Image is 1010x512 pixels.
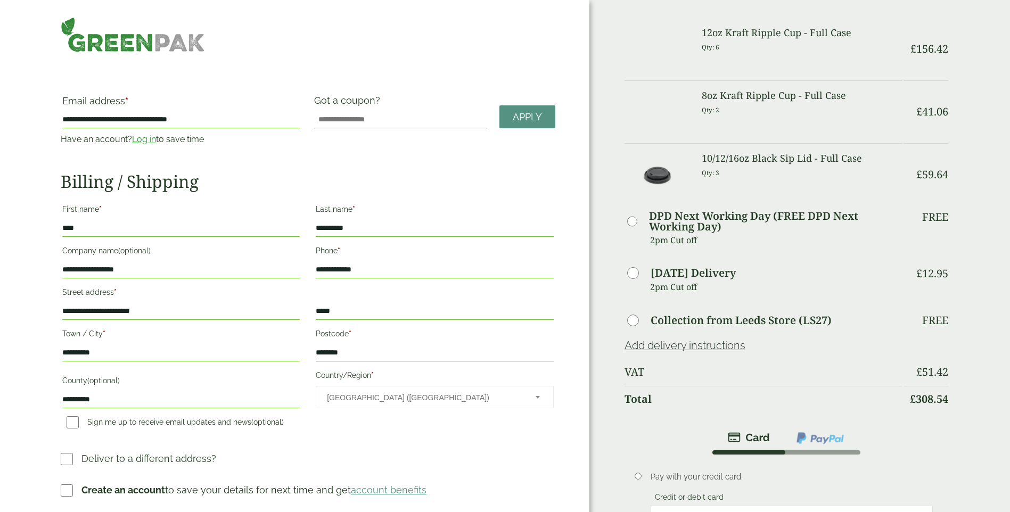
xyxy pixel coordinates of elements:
[702,111,902,122] h3: 8oz Kraft Ripple Cup - Full Case
[314,95,384,111] label: Got a coupon?
[62,418,288,430] label: Sign me up to receive email updates and news
[351,484,426,496] a: account benefits
[62,202,300,220] label: First name
[916,135,948,150] bdi: 41.06
[81,484,165,496] strong: Create an account
[61,171,555,192] h2: Billing / Shipping
[916,209,948,223] bdi: 59.64
[87,376,120,385] span: (optional)
[795,473,845,486] img: ppcp-gateway.png
[81,451,216,466] p: Deliver to a different address?
[132,134,156,144] a: Log in
[81,483,426,497] p: to save your details for next time and get
[513,111,542,123] span: Apply
[650,274,903,290] p: 2pm Cut off
[702,43,719,51] small: Qty: 6
[114,288,117,296] abbr: required
[916,135,922,150] span: £
[62,96,300,111] label: Email address
[316,202,553,220] label: Last name
[916,308,922,322] span: £
[910,433,948,448] bdi: 308.54
[922,252,948,265] p: Free
[103,329,105,338] abbr: required
[625,381,745,393] a: Add delivery instructions
[62,285,300,303] label: Street address
[349,329,351,338] abbr: required
[650,320,903,336] p: 2pm Cut off
[371,371,374,379] abbr: required
[99,205,102,213] abbr: required
[61,17,205,52] img: GreenPak Supplies
[62,326,300,344] label: Town / City
[702,127,719,135] small: Qty: 2
[702,210,719,218] small: Qty: 3
[327,386,521,409] span: United Kingdom (UK)
[910,433,916,448] span: £
[316,368,553,386] label: Country/Region
[118,246,151,255] span: (optional)
[338,246,340,255] abbr: required
[916,406,922,420] span: £
[625,111,689,175] img: 8oz Kraft Ripple Cup-Full Case of-0
[125,95,128,106] abbr: required
[67,416,79,428] input: Sign me up to receive email updates and news(optional)
[499,105,555,128] a: Apply
[649,252,902,274] label: DPD Next Working Day (FREE DPD Next Working Day)
[702,194,902,206] h3: 10/12/16oz Black Sip Lid - Full Case
[61,133,301,146] p: Have an account? to save time
[316,243,553,261] label: Phone
[702,27,902,39] h3: 12oz Kraft Ripple Cup - Full Case
[916,406,948,420] bdi: 51.42
[910,52,948,66] bdi: 156.42
[916,308,948,322] bdi: 12.95
[916,209,922,223] span: £
[922,356,948,368] p: Free
[316,326,553,344] label: Postcode
[62,243,300,261] label: Company name
[62,373,300,391] label: County
[625,27,689,91] img: 12oz Kraft Ripple Cup-Full Case of-0
[352,205,355,213] abbr: required
[316,386,553,408] span: Country/Region
[651,309,736,320] label: [DATE] Delivery
[728,473,770,485] img: stripe.png
[625,401,903,426] th: VAT
[651,357,832,367] label: Collection from Leeds Store (LS27)
[625,427,903,453] th: Total
[251,418,284,426] span: (optional)
[910,52,916,66] span: £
